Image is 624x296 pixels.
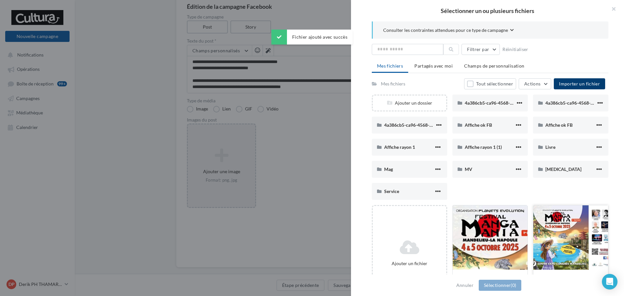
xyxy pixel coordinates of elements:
span: (0) [511,282,516,288]
div: Mes fichiers [381,81,405,87]
span: Champs de personnalisation [464,63,524,69]
span: Affiche ok FB [545,122,573,128]
button: Réinitialiser [500,45,531,53]
span: Affiche rayon 1 [384,144,415,150]
span: 4a386cb5-ca96-4568-b2a3-4a4530d21453 (4) [384,122,478,128]
h2: Sélectionner un ou plusieurs fichiers [361,8,614,14]
button: Importer un fichier [554,78,605,89]
span: Livre [545,144,555,150]
span: Actions [524,81,540,86]
span: [MEDICAL_DATA] [545,166,581,172]
button: Annuler [454,281,476,289]
div: Ajouter un fichier [375,260,444,267]
div: Open Intercom Messenger [602,274,617,290]
div: Ajouter un dossier [373,100,446,106]
span: Service [384,188,399,194]
button: Actions [519,78,551,89]
button: Filtrer par [461,44,500,55]
div: Fichier ajouté avec succès [271,30,353,45]
span: MV [465,166,472,172]
button: Sélectionner(0) [479,280,521,291]
button: Tout sélectionner [464,78,516,89]
span: Importer un fichier [559,81,600,86]
span: Affiche rayon 1 (1) [465,144,502,150]
span: Affiche ok FB [465,122,492,128]
span: 4a386cb5-ca96-4568-b2a3-4a4530d21453 (2) [465,100,559,106]
span: Mes fichiers [377,63,403,69]
span: Consulter les contraintes attendues pour ce type de campagne [383,27,508,33]
span: Partagés avec moi [414,63,453,69]
span: Mag [384,166,393,172]
button: Consulter les contraintes attendues pour ce type de campagne [383,27,514,35]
